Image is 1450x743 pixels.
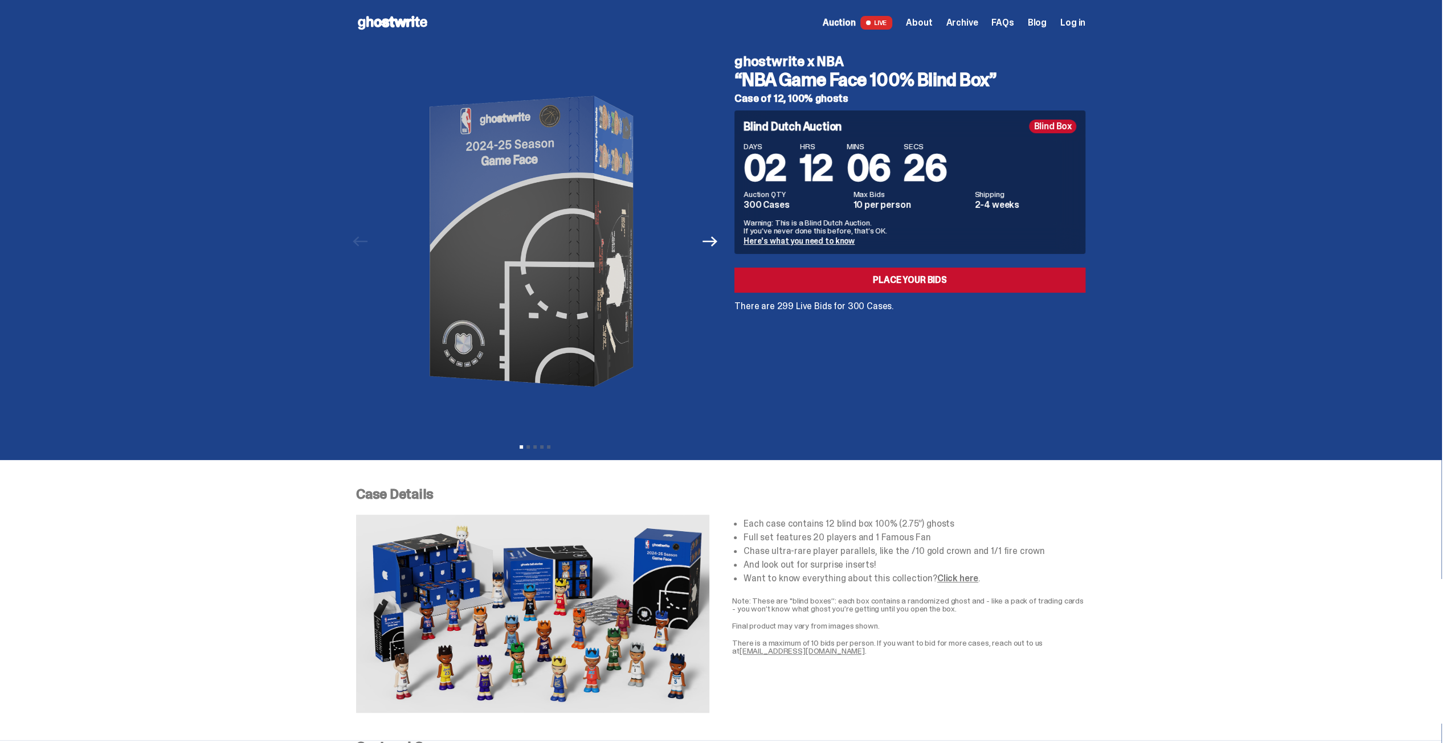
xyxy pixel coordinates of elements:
span: 02 [744,145,786,192]
p: There is a maximum of 10 bids per person. If you want to bid for more cases, reach out to us at . [732,639,1085,655]
button: View slide 5 [547,445,550,449]
button: Next [697,229,722,254]
button: View slide 4 [540,445,544,449]
img: NBA-Hero-1.png [378,46,692,437]
h5: Case of 12, 100% ghosts [734,93,1085,104]
span: 26 [904,145,946,192]
button: View slide 3 [533,445,537,449]
a: Place your Bids [734,268,1085,293]
li: Want to know everything about this collection? . [744,574,1085,583]
p: There are 299 Live Bids for 300 Cases. [734,302,1085,311]
img: NBA-Case-Details.png [356,515,709,713]
div: Blind Box [1029,120,1076,133]
dd: 300 Cases [744,200,847,210]
p: Warning: This is a Blind Dutch Auction. If you’ve never done this before, that’s OK. [744,219,1076,235]
li: Chase ultra-rare player parallels, like the /10 gold crown and 1/1 fire crown [744,547,1085,556]
li: And look out for surprise inserts! [744,560,1085,569]
a: Archive [946,18,978,27]
span: HRS [800,142,833,150]
dt: Shipping [974,190,1076,198]
li: Each case contains 12 blind box 100% (2.75”) ghosts [744,519,1085,528]
span: MINS [847,142,891,150]
a: Log in [1060,18,1085,27]
dt: Auction QTY [744,190,847,198]
dt: Max Bids [853,190,968,198]
li: Full set features 20 players and 1 Famous Fan [744,533,1085,542]
span: Auction [823,18,856,27]
a: [EMAIL_ADDRESS][DOMAIN_NAME] [740,646,865,656]
p: Case Details [356,487,1085,501]
span: LIVE [860,16,893,30]
p: Note: These are "blind boxes”: each box contains a randomized ghost and - like a pack of trading ... [732,597,1085,613]
h4: ghostwrite x NBA [734,55,1085,68]
span: 12 [800,145,833,192]
a: Blog [1028,18,1047,27]
a: About [906,18,932,27]
h4: Blind Dutch Auction [744,121,842,132]
button: View slide 2 [526,445,530,449]
p: Final product may vary from images shown. [732,622,1085,630]
a: FAQs [991,18,1014,27]
a: Auction LIVE [823,16,892,30]
button: View slide 1 [520,445,523,449]
dd: 10 per person [853,200,968,210]
a: Here's what you need to know [744,236,855,246]
span: 06 [847,145,891,192]
dd: 2-4 weeks [974,200,1076,210]
a: Click here [937,572,978,584]
span: DAYS [744,142,786,150]
h3: “NBA Game Face 100% Blind Box” [734,71,1085,89]
span: SECS [904,142,946,150]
